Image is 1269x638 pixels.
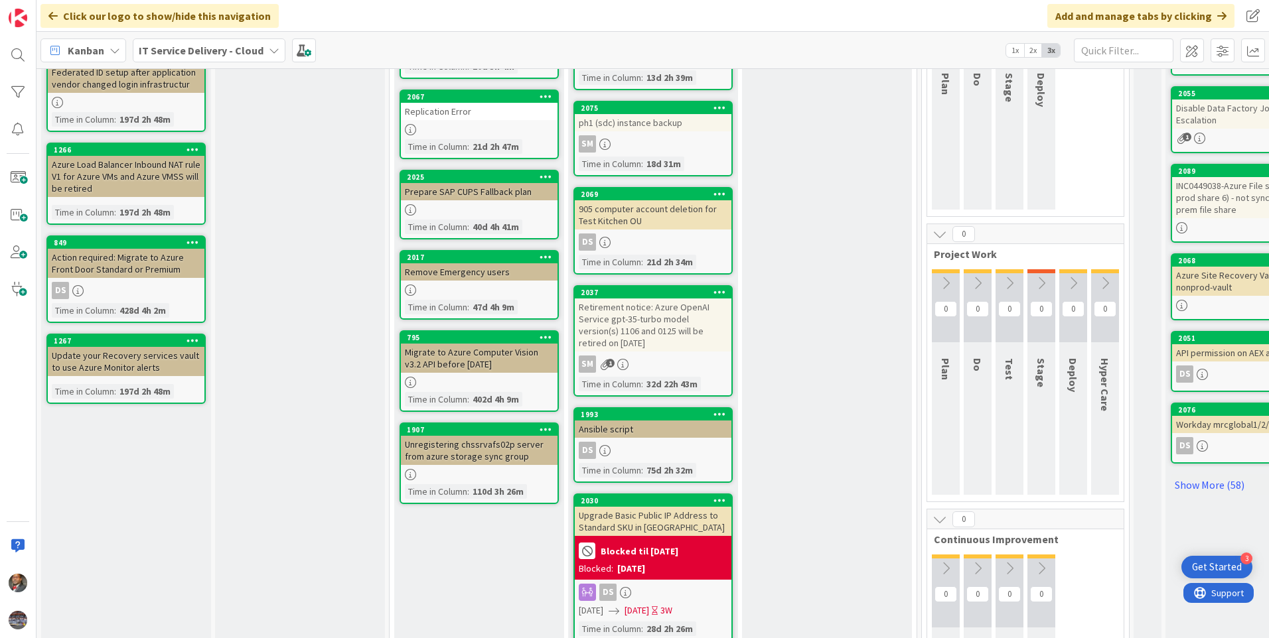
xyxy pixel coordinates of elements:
[405,300,467,314] div: Time in Column
[575,287,731,298] div: 2037
[641,377,643,391] span: :
[581,103,731,113] div: 2075
[469,220,522,234] div: 40d 4h 41m
[48,335,204,347] div: 1267
[599,584,617,601] div: DS
[401,344,558,373] div: Migrate to Azure Computer Vision v3.2 API before [DATE]
[575,188,731,229] div: 2069905 computer account deletion for Test Kitchen OU
[401,332,558,344] div: 795
[575,114,731,131] div: ph1 (sdc) instance backup
[9,611,27,629] img: avatar
[52,384,114,399] div: Time in Column
[401,183,558,200] div: Prepare SAP CUPS Fallback plan
[579,233,596,251] div: DS
[579,255,641,269] div: Time in Column
[116,112,174,127] div: 197d 2h 48m
[971,358,984,371] span: Do
[1181,556,1252,578] div: Open Get Started checklist, remaining modules: 3
[971,73,984,86] span: Do
[575,102,731,114] div: 2075
[48,335,204,376] div: 1267Update your Recovery services vault to use Azure Monitor alerts
[575,409,731,420] div: 1993
[1030,586,1053,602] span: 0
[966,586,989,602] span: 0
[1183,133,1191,141] span: 1
[934,247,1107,261] span: Project Work
[401,91,558,103] div: 2067
[407,172,558,182] div: 2025
[139,44,263,57] b: IT Service Delivery - Cloud
[407,425,558,434] div: 1907
[575,233,731,251] div: DS
[401,263,558,281] div: Remove Emergency users
[401,91,558,120] div: 2067Replication Error
[660,604,672,617] div: 3W
[575,507,731,536] div: Upgrade Basic Public IP Address to Standard SKU in [GEOGRAPHIC_DATA]
[575,355,731,373] div: SM
[575,584,731,601] div: DS
[467,220,469,234] span: :
[48,237,204,249] div: 849
[407,253,558,262] div: 2017
[575,495,731,536] div: 2030Upgrade Basic Public IP Address to Standard SKU in [GEOGRAPHIC_DATA]
[401,171,558,200] div: 2025Prepare SAP CUPS Fallback plan
[114,112,116,127] span: :
[401,436,558,465] div: Unregistering chssrvafs02p server from azure storage sync group
[407,333,558,342] div: 795
[405,392,467,407] div: Time in Column
[401,103,558,120] div: Replication Error
[1094,301,1116,317] span: 0
[601,546,678,556] b: Blocked til [DATE]
[1192,560,1242,574] div: Get Started
[641,70,643,85] span: :
[1067,358,1080,392] span: Deploy
[405,220,467,234] div: Time in Column
[469,139,522,154] div: 21d 2h 47m
[617,562,645,576] div: [DATE]
[48,237,204,278] div: 849Action required: Migrate to Azure Front Door Standard or Premium
[52,303,114,318] div: Time in Column
[467,392,469,407] span: :
[606,359,615,367] span: 1
[401,332,558,373] div: 795Migrate to Azure Computer Vision v3.2 API before [DATE]
[934,586,957,602] span: 0
[581,410,731,419] div: 1993
[52,282,69,299] div: DS
[9,9,27,27] img: Visit kanbanzone.com
[1003,358,1016,380] span: Test
[643,377,701,391] div: 32d 22h 43m
[401,424,558,436] div: 1907
[625,604,649,617] span: [DATE]
[401,171,558,183] div: 2025
[467,484,469,499] span: :
[1176,437,1193,454] div: DS
[469,300,518,314] div: 47d 4h 9m
[68,42,104,58] span: Kanban
[1035,73,1048,107] span: Deploy
[48,156,204,197] div: Azure Load Balancer Inbound NAT rule V1 for Azure VMs and Azure VMSS will be retired
[952,226,975,242] span: 0
[48,144,204,197] div: 1266Azure Load Balancer Inbound NAT rule V1 for Azure VMs and Azure VMSS will be retired
[641,157,643,171] span: :
[579,70,641,85] div: Time in Column
[643,157,684,171] div: 18d 31m
[54,336,204,346] div: 1267
[643,70,696,85] div: 13d 2h 39m
[579,463,641,478] div: Time in Column
[643,255,696,269] div: 21d 2h 34m
[641,463,643,478] span: :
[579,135,596,153] div: SM
[1042,44,1060,57] span: 3x
[40,4,279,28] div: Click our logo to show/hide this navigation
[405,139,467,154] div: Time in Column
[1074,38,1173,62] input: Quick Filter...
[116,384,174,399] div: 197d 2h 48m
[579,562,613,576] div: Blocked:
[467,300,469,314] span: :
[575,409,731,438] div: 1993Ansible script
[643,621,696,636] div: 28d 2h 26m
[575,287,731,351] div: 2037Retirement notice: Azure OpenAI Service gpt-35-turbo model version(s) 1106 and 0125 will be r...
[114,205,116,220] span: :
[407,92,558,101] div: 2067
[575,200,731,229] div: 905 computer account deletion for Test Kitchen OU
